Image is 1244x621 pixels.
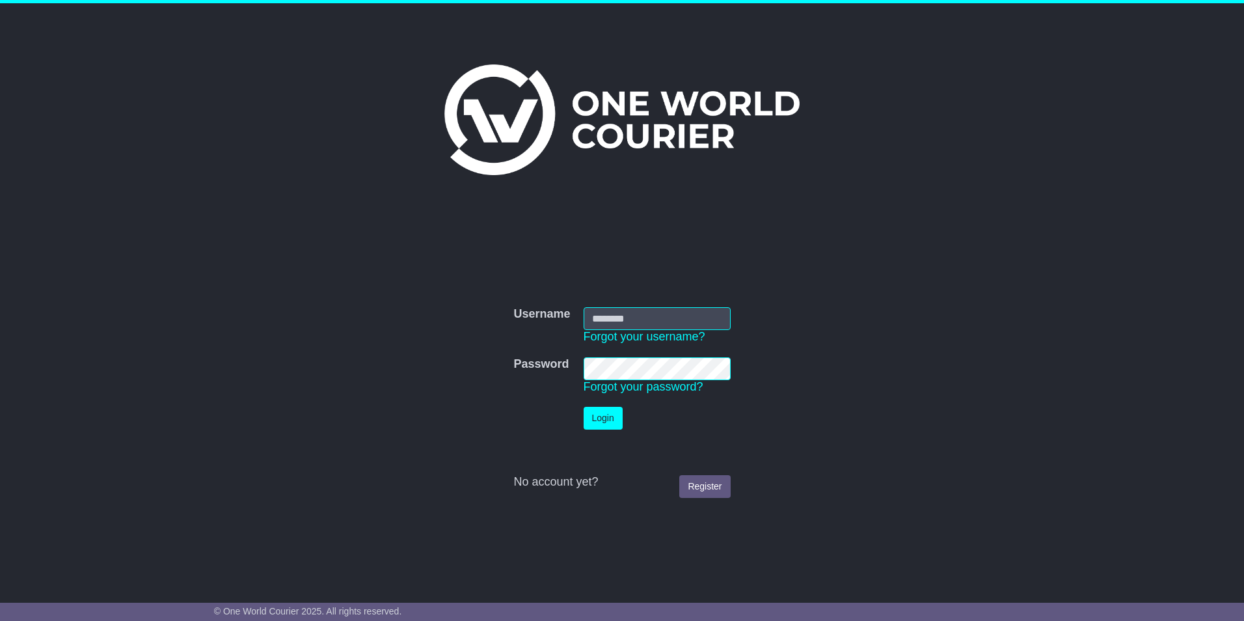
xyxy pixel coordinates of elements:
a: Register [679,475,730,498]
a: Forgot your username? [584,330,705,343]
img: One World [444,64,800,175]
label: Password [513,357,569,372]
label: Username [513,307,570,322]
span: © One World Courier 2025. All rights reserved. [214,606,402,616]
button: Login [584,407,623,430]
a: Forgot your password? [584,380,703,393]
div: No account yet? [513,475,730,490]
